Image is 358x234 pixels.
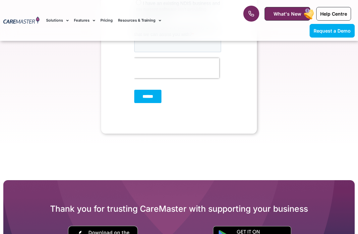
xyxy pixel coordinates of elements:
span: Help Centre [320,11,347,17]
a: Features [74,9,95,32]
a: Help Centre [316,7,351,21]
nav: Menu [46,9,228,32]
span: Request a Demo [314,28,351,34]
a: Solutions [46,9,69,32]
span: What's New [273,11,301,17]
a: Resources & Training [118,9,161,32]
a: What's New [265,7,310,21]
img: CareMaster Logo [3,17,39,25]
h2: Thank you for trusting CareMaster with supporting your business [3,203,355,214]
a: Pricing [100,9,113,32]
a: Request a Demo [310,24,355,38]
